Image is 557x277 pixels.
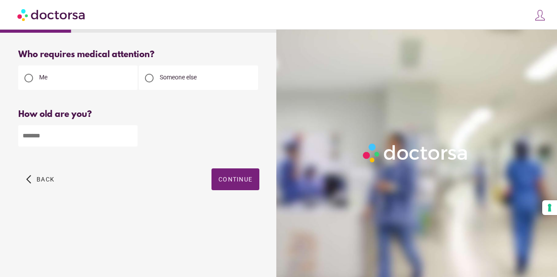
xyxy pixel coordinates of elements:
[542,200,557,215] button: Your consent preferences for tracking technologies
[218,176,252,183] span: Continue
[360,140,471,165] img: Logo-Doctorsa-trans-White-partial-flat.png
[37,176,54,183] span: Back
[39,74,47,81] span: Me
[534,9,546,21] img: icons8-customer-100.png
[211,168,259,190] button: Continue
[17,5,86,24] img: Doctorsa.com
[18,50,259,60] div: Who requires medical attention?
[18,109,259,120] div: How old are you?
[160,74,197,81] span: Someone else
[23,168,58,190] button: arrow_back_ios Back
